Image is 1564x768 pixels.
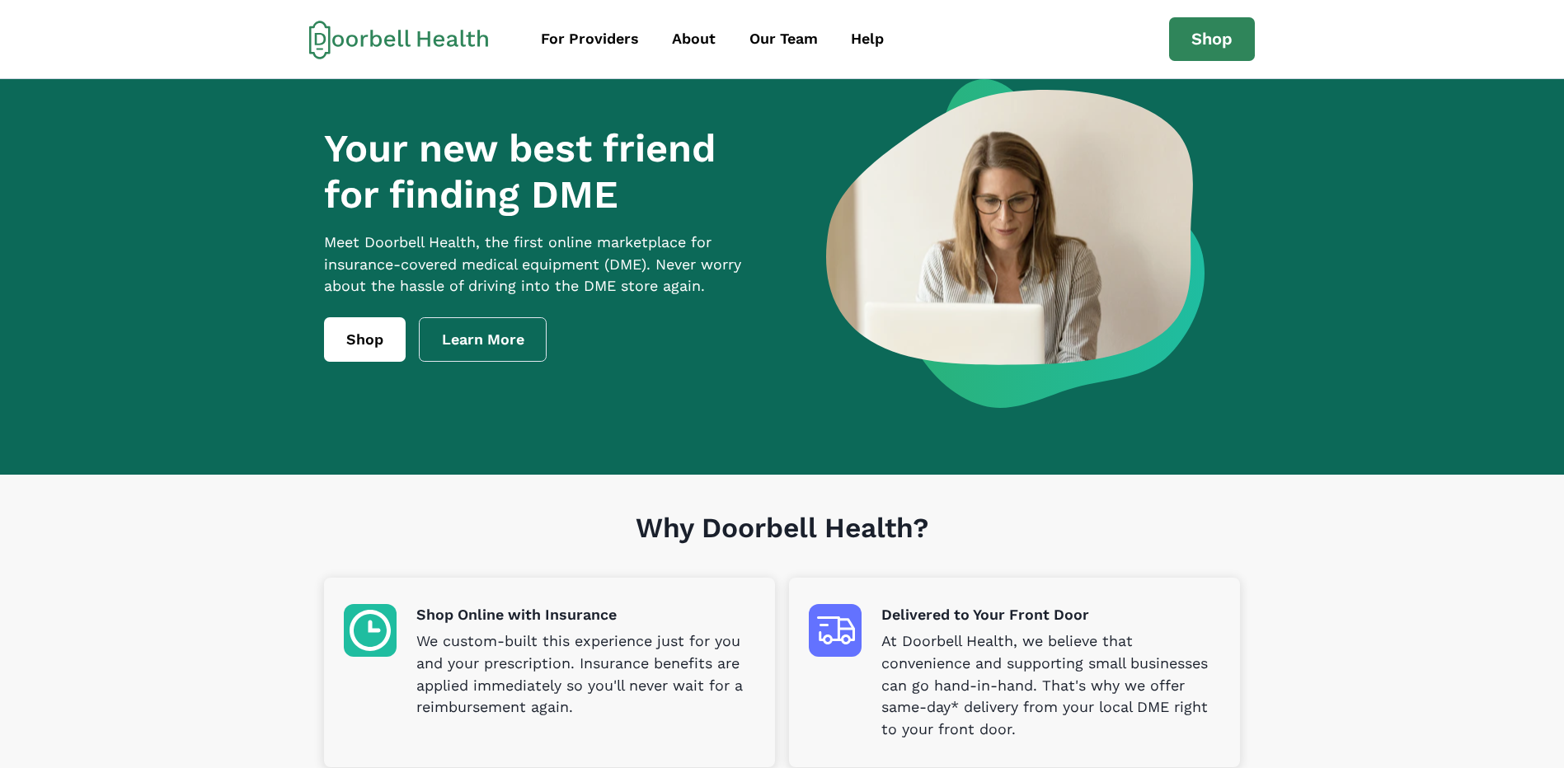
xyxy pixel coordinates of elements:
a: Help [836,21,899,58]
p: Shop Online with Insurance [416,604,755,626]
a: Learn More [419,317,547,362]
div: Help [851,28,884,50]
h1: Your new best friend for finding DME [324,125,773,218]
a: For Providers [526,21,654,58]
img: Delivered to Your Front Door icon [809,604,862,657]
p: We custom-built this experience just for you and your prescription. Insurance benefits are applie... [416,630,755,719]
h1: Why Doorbell Health? [324,512,1240,578]
div: Our Team [749,28,818,50]
div: For Providers [541,28,639,50]
p: At Doorbell Health, we believe that convenience and supporting small businesses can go hand-in-ha... [881,630,1220,741]
p: Delivered to Your Front Door [881,604,1220,626]
a: Our Team [735,21,833,58]
a: Shop [1169,17,1255,62]
a: About [657,21,730,58]
div: About [672,28,716,50]
img: a woman looking at a computer [826,79,1205,408]
p: Meet Doorbell Health, the first online marketplace for insurance-covered medical equipment (DME).... [324,232,773,298]
img: Shop Online with Insurance icon [344,604,397,657]
a: Shop [324,317,406,362]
